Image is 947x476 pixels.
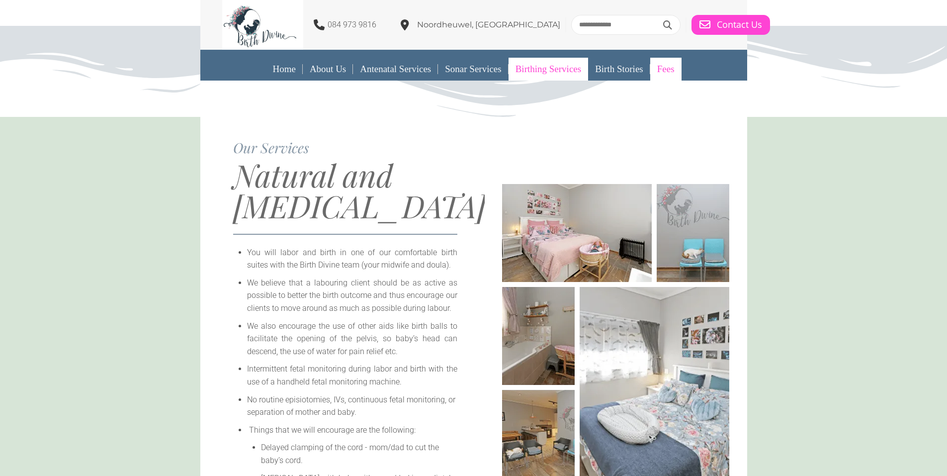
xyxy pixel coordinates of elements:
span: Contact Us [717,19,762,30]
li: We believe that a labouring client should be as active as possible to better the birth outcome an... [247,277,457,315]
a: Home [265,58,302,81]
li: Intermittent fetal monitoring during labor and birth with the use of a handheld fetal monitoring ... [247,363,457,388]
li: No routine episiotomies, IVs, continuous fetal monitoring, or separation of mother and baby. [247,393,457,419]
span: Noordheuwel, [GEOGRAPHIC_DATA] [417,20,560,29]
a: About Us [303,58,353,81]
li: Delayed clamping of the cord - mom/dad to cut the baby’s cord. [261,441,457,467]
span: Our Services [233,138,309,157]
a: Fees [650,58,682,81]
a: Birth Stories [588,58,650,81]
p: 084 973 9816 [328,18,376,31]
a: Sonar Services [438,58,508,81]
li: We also encourage the use of other aids like birth balls to facilitate the opening of the pelvis,... [247,320,457,358]
h1: Natural and [MEDICAL_DATA] [233,160,457,221]
a: Contact Us [691,15,770,35]
a: Birthing Services [509,58,588,81]
li: Things that we will encourage are the following: [247,424,457,437]
a: Antenatal Services [353,58,438,81]
li: You will labor and birth in one of our comfortable birth suites with the Birth Divine team (your ... [247,246,457,272]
